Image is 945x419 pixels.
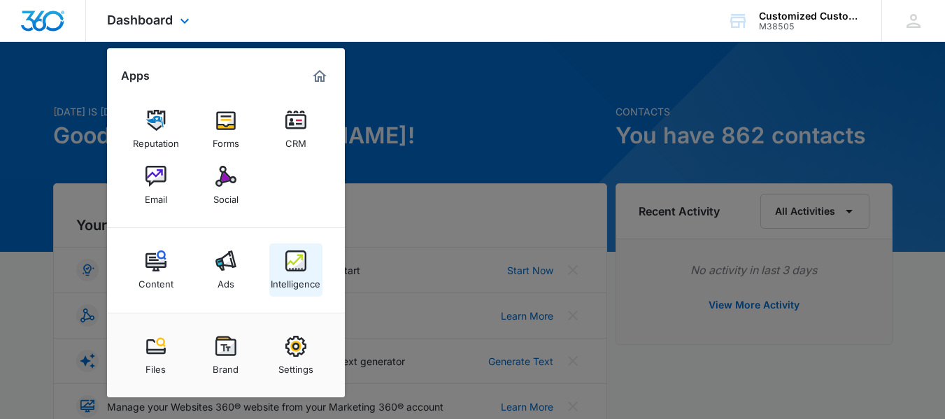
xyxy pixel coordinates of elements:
[199,103,253,156] a: Forms
[213,357,239,375] div: Brand
[269,243,322,297] a: Intelligence
[133,131,179,149] div: Reputation
[199,159,253,212] a: Social
[269,103,322,156] a: CRM
[759,22,861,31] div: account id
[129,159,183,212] a: Email
[138,271,173,290] div: Content
[129,103,183,156] a: Reputation
[213,131,239,149] div: Forms
[199,243,253,297] a: Ads
[145,187,167,205] div: Email
[278,357,313,375] div: Settings
[271,271,320,290] div: Intelligence
[759,10,861,22] div: account name
[269,329,322,382] a: Settings
[213,187,239,205] div: Social
[107,13,173,27] span: Dashboard
[218,271,234,290] div: Ads
[121,69,150,83] h2: Apps
[129,329,183,382] a: Files
[199,329,253,382] a: Brand
[285,131,306,149] div: CRM
[145,357,166,375] div: Files
[308,65,331,87] a: Marketing 360® Dashboard
[129,243,183,297] a: Content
